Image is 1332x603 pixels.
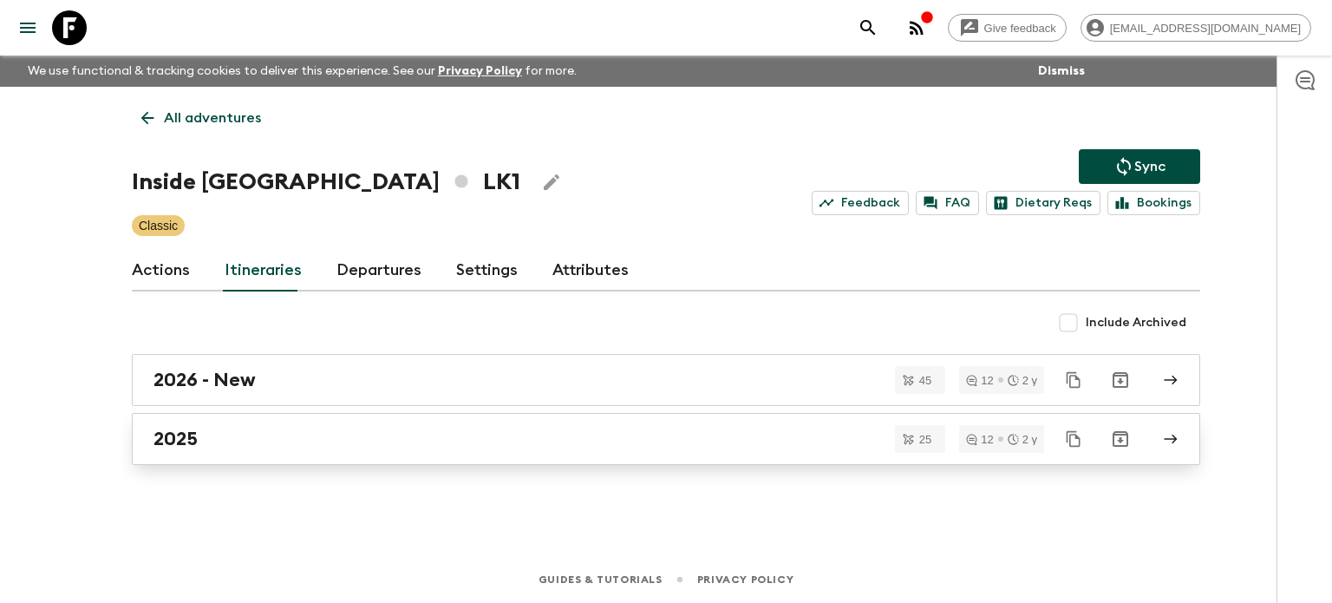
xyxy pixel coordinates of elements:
[697,570,793,589] a: Privacy Policy
[1103,363,1138,397] button: Archive
[1086,314,1186,331] span: Include Archived
[539,570,663,589] a: Guides & Tutorials
[438,65,522,77] a: Privacy Policy
[1103,422,1138,456] button: Archive
[1079,149,1200,184] button: Sync adventure departures to the booking engine
[1058,423,1089,455] button: Duplicate
[948,14,1067,42] a: Give feedback
[1058,364,1089,396] button: Duplicate
[851,10,885,45] button: search adventures
[975,22,1066,35] span: Give feedback
[132,165,520,200] h1: Inside [GEOGRAPHIC_DATA] LK1
[10,10,45,45] button: menu
[1008,434,1037,445] div: 2 y
[966,375,993,386] div: 12
[132,250,190,292] a: Actions
[1081,14,1311,42] div: [EMAIL_ADDRESS][DOMAIN_NAME]
[132,354,1200,406] a: 2026 - New
[1107,191,1200,215] a: Bookings
[1034,59,1089,83] button: Dismiss
[1008,375,1037,386] div: 2 y
[164,108,261,128] p: All adventures
[336,250,421,292] a: Departures
[534,165,569,200] button: Edit Adventure Title
[1134,156,1165,177] p: Sync
[909,375,942,386] span: 45
[552,250,629,292] a: Attributes
[225,250,302,292] a: Itineraries
[909,434,942,445] span: 25
[132,413,1200,465] a: 2025
[456,250,518,292] a: Settings
[153,428,198,450] h2: 2025
[139,217,178,234] p: Classic
[132,101,271,135] a: All adventures
[1100,22,1310,35] span: [EMAIL_ADDRESS][DOMAIN_NAME]
[916,191,979,215] a: FAQ
[812,191,909,215] a: Feedback
[966,434,993,445] div: 12
[21,56,584,87] p: We use functional & tracking cookies to deliver this experience. See our for more.
[153,369,256,391] h2: 2026 - New
[986,191,1100,215] a: Dietary Reqs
